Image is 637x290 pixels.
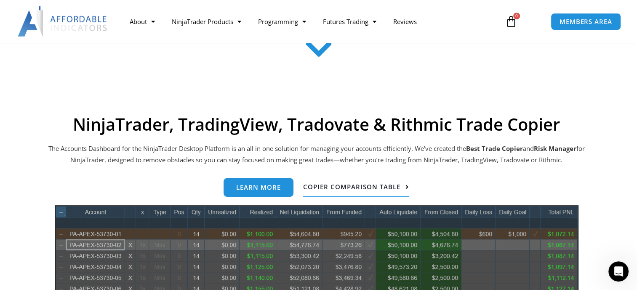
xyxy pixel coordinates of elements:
[121,12,497,31] nav: Menu
[121,12,163,31] a: About
[18,6,108,37] img: LogoAI | Affordable Indicators – NinjaTrader
[47,143,586,166] p: The Accounts Dashboard for the NinjaTrader Desktop Platform is an all in one solution for managin...
[560,19,612,25] span: MEMBERS AREA
[163,12,249,31] a: NinjaTrader Products
[384,12,425,31] a: Reviews
[534,144,576,153] strong: Risk Manager
[47,114,586,134] h2: NinjaTrader, TradingView, Tradovate & Rithmic Trade Copier
[249,12,314,31] a: Programming
[236,184,281,191] span: Learn more
[466,144,523,153] b: Best Trade Copier
[608,261,629,282] iframe: Intercom live chat
[303,178,409,197] a: Copier Comparison Table
[303,184,400,190] span: Copier Comparison Table
[493,9,530,34] a: 0
[513,13,520,19] span: 0
[551,13,621,30] a: MEMBERS AREA
[314,12,384,31] a: Futures Trading
[224,178,293,197] a: Learn more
